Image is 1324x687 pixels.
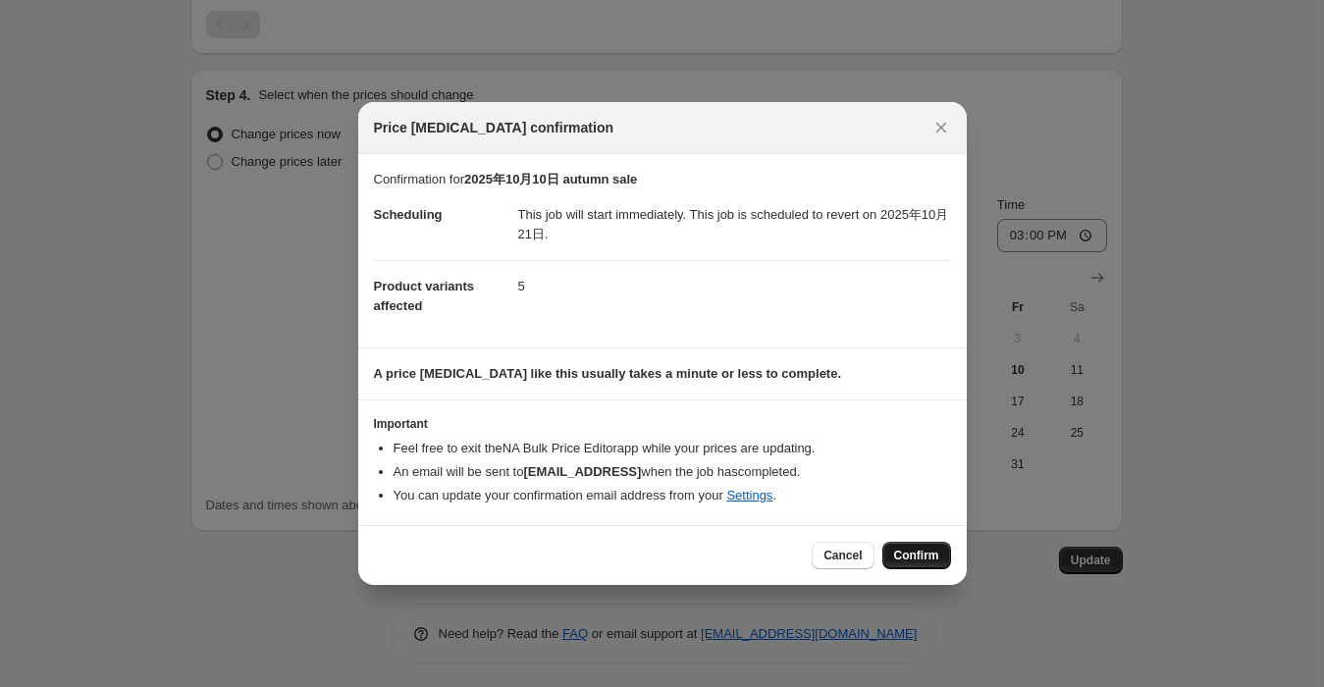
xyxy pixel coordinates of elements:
span: Scheduling [374,207,443,222]
button: Confirm [882,542,951,569]
b: 2025年10月10日 autumn sale [464,172,637,186]
span: Cancel [823,548,862,563]
button: Close [927,114,955,141]
li: Feel free to exit the NA Bulk Price Editor app while your prices are updating. [394,439,951,458]
button: Cancel [812,542,874,569]
b: A price [MEDICAL_DATA] like this usually takes a minute or less to complete. [374,366,842,381]
span: Price [MEDICAL_DATA] confirmation [374,118,614,137]
li: You can update your confirmation email address from your . [394,486,951,505]
dd: 5 [518,260,951,312]
a: Settings [726,488,772,502]
li: An email will be sent to when the job has completed . [394,462,951,482]
dd: This job will start immediately. This job is scheduled to revert on 2025年10月21日. [518,189,951,260]
b: [EMAIL_ADDRESS] [523,464,641,479]
span: Product variants affected [374,279,475,313]
p: Confirmation for [374,170,951,189]
h3: Important [374,416,951,432]
span: Confirm [894,548,939,563]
